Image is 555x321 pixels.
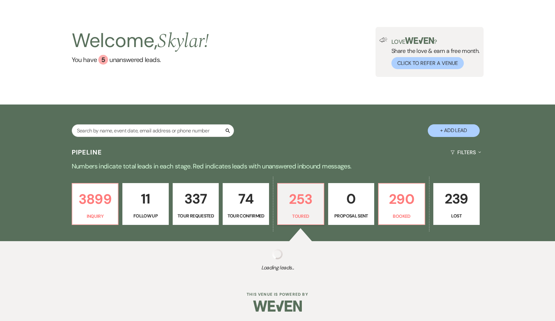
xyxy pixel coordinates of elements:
p: Inquiry [76,213,114,220]
input: Search by name, event date, email address or phone number [72,124,234,137]
span: Loading leads... [28,264,527,272]
p: Proposal Sent [332,212,370,219]
a: 253Toured [277,183,324,225]
h2: Welcome, [72,27,209,55]
a: 11Follow Up [122,183,169,225]
a: 3899Inquiry [72,183,119,225]
p: 0 [332,188,370,210]
p: 3899 [76,188,114,210]
p: 74 [227,188,265,210]
button: Filters [448,144,483,161]
a: 239Lost [433,183,480,225]
p: 253 [282,188,320,210]
span: Skylar ! [157,26,209,56]
h3: Pipeline [72,148,102,157]
p: Booked [383,213,421,220]
p: 337 [177,188,215,210]
a: 0Proposal Sent [328,183,375,225]
p: 290 [383,188,421,210]
p: Numbers indicate total leads in each stage. Red indicates leads with unanswered inbound messages. [44,161,511,171]
p: Lost [438,212,475,219]
p: Tour Confirmed [227,212,265,219]
p: 239 [438,188,475,210]
img: Weven Logo [253,295,302,317]
a: 74Tour Confirmed [223,183,269,225]
div: 5 [98,55,108,65]
button: Click to Refer a Venue [391,57,464,69]
p: Tour Requested [177,212,215,219]
a: 290Booked [378,183,425,225]
div: Share the love & earn a free month. [388,37,480,69]
p: 11 [127,188,165,210]
p: Toured [282,213,320,220]
p: Love ? [391,37,480,45]
img: loud-speaker-illustration.svg [379,37,388,43]
a: 337Tour Requested [173,183,219,225]
img: weven-logo-green.svg [405,37,434,44]
a: You have 5 unanswered leads. [72,55,209,65]
button: + Add Lead [428,124,480,137]
p: Follow Up [127,212,165,219]
img: loading spinner [272,249,283,259]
